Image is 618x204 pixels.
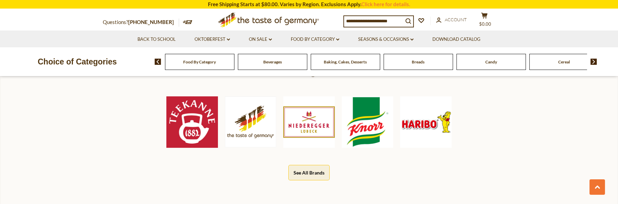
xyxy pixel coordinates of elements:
[283,96,335,148] img: Niederegger
[103,18,179,27] p: Questions?
[485,59,497,64] a: Candy
[324,59,367,64] a: Baking, Cakes, Desserts
[432,36,481,43] a: Download Catalog
[591,59,597,65] img: next arrow
[361,1,410,7] a: Click here for details.
[183,59,216,64] a: Food By Category
[291,36,339,43] a: Food By Category
[128,19,174,25] a: [PHONE_NUMBER]
[137,36,176,43] a: Back to School
[225,96,276,147] img: The Taste of Germany
[436,16,467,24] a: Account
[195,36,230,43] a: Oktoberfest
[474,12,495,29] button: $0.00
[249,36,272,43] a: On Sale
[155,59,161,65] img: previous arrow
[166,96,218,148] img: Teekanne
[558,59,570,64] a: Cereal
[479,21,491,27] span: $0.00
[445,17,467,22] span: Account
[412,59,424,64] a: Breads
[400,96,452,148] img: Haribo
[263,59,282,64] a: Beverages
[288,165,330,180] button: See All Brands
[342,96,393,148] img: Knorr
[358,36,413,43] a: Seasons & Occasions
